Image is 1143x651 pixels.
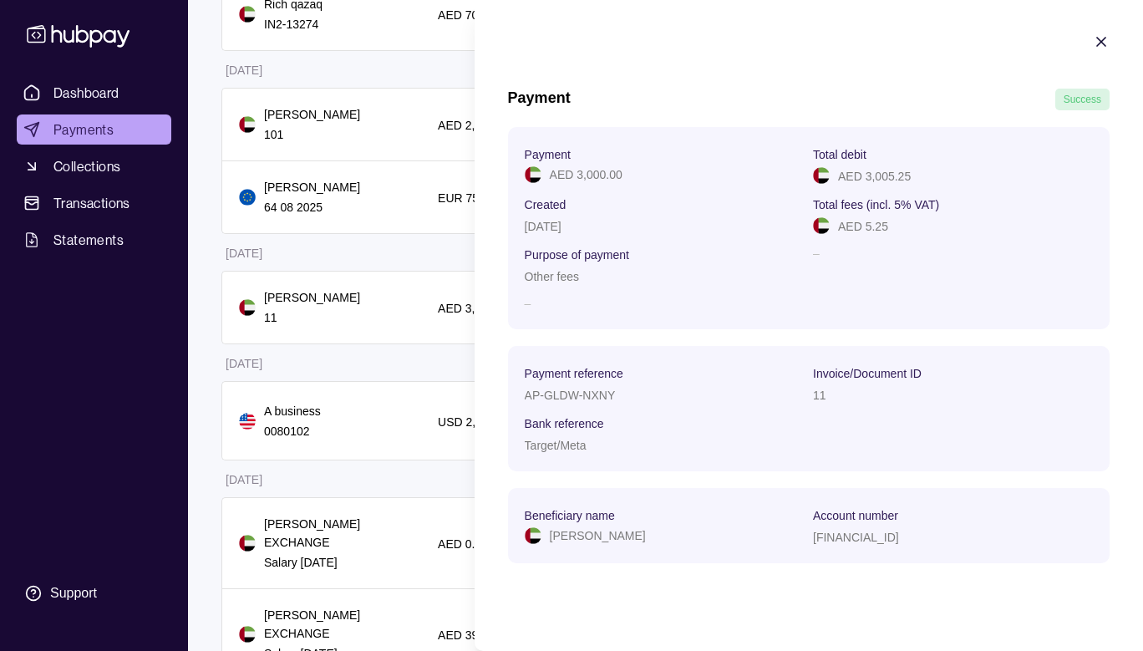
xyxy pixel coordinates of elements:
[813,389,826,402] p: 11
[813,509,898,522] p: Account number
[813,244,1093,286] p: –
[525,439,587,452] p: Target/Meta
[550,165,622,184] p: AED 3,000.00
[813,367,922,380] p: Invoice/Document ID
[525,198,566,211] p: Created
[525,270,579,283] p: Other fees
[525,220,561,233] p: [DATE]
[525,417,604,430] p: Bank reference
[813,167,830,184] img: ae
[813,148,866,161] p: Total debit
[525,389,616,402] p: AP-GLDW-NXNY
[525,294,805,313] p: –
[1064,94,1101,105] span: Success
[525,367,623,380] p: Payment reference
[525,527,541,544] img: ae
[813,198,939,211] p: Total fees (incl. 5% VAT)
[508,89,571,110] h1: Payment
[838,170,911,183] p: AED 3,005.25
[525,509,615,522] p: Beneficiary name
[550,526,646,545] p: [PERSON_NAME]
[813,217,830,234] img: ae
[525,248,629,262] p: Purpose of payment
[838,220,888,233] p: AED 5.25
[813,531,899,544] p: [FINANCIAL_ID]
[525,166,541,183] img: ae
[525,148,571,161] p: Payment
